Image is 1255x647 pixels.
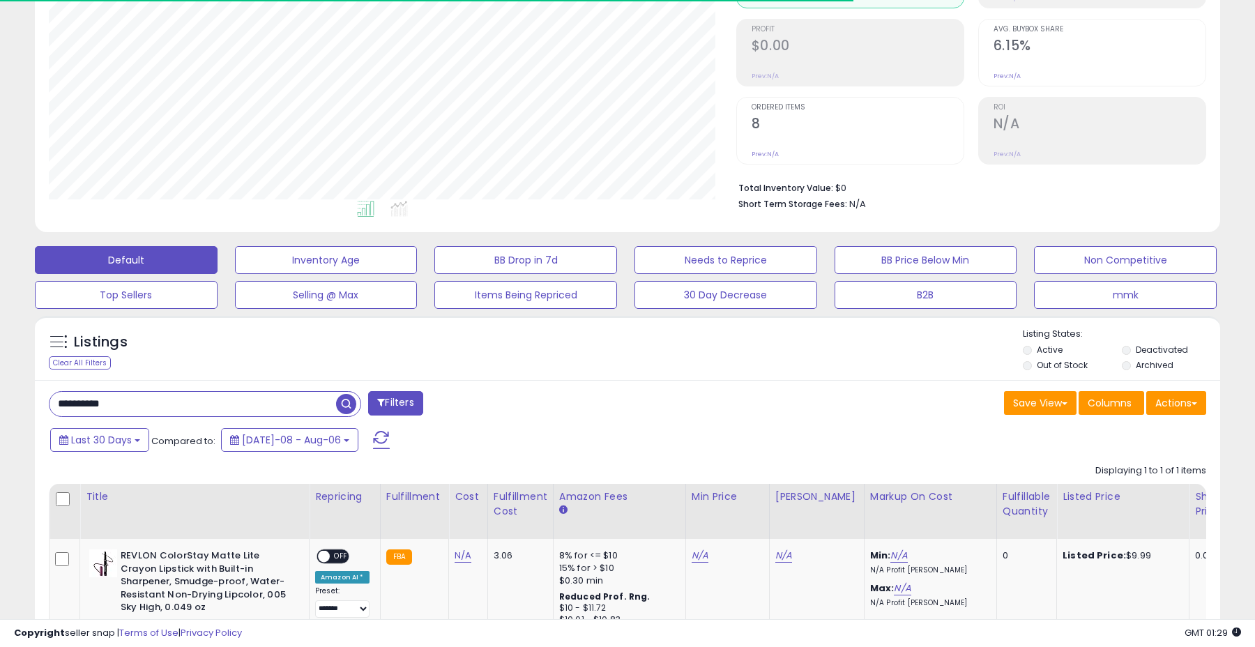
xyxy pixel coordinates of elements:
p: Listing States: [1023,328,1219,341]
small: Prev: N/A [994,72,1021,80]
b: Max: [870,581,895,595]
a: N/A [894,581,911,595]
a: Terms of Use [119,626,178,639]
h2: $0.00 [752,38,964,56]
li: $0 [738,178,1196,195]
span: Profit [752,26,964,33]
div: Amazon AI * [315,571,370,584]
button: 30 Day Decrease [634,281,817,309]
div: $0.30 min [559,574,675,587]
div: Fulfillment [386,489,443,504]
div: 8% for <= $10 [559,549,675,562]
button: Default [35,246,218,274]
div: Markup on Cost [870,489,991,504]
span: Compared to: [151,434,215,448]
button: Actions [1146,391,1206,415]
button: [DATE]-08 - Aug-06 [221,428,358,452]
b: Short Term Storage Fees: [738,198,847,210]
button: Save View [1004,391,1077,415]
button: Top Sellers [35,281,218,309]
button: Columns [1079,391,1144,415]
div: 0.00 [1195,549,1218,562]
span: N/A [849,197,866,211]
div: $9.99 [1063,549,1178,562]
div: 3.06 [494,549,542,562]
span: Columns [1088,396,1132,410]
b: Min: [870,549,891,562]
span: 2025-09-6 01:29 GMT [1185,626,1241,639]
small: FBA [386,549,412,565]
th: The percentage added to the cost of goods (COGS) that forms the calculator for Min & Max prices. [864,484,996,539]
label: Out of Stock [1037,359,1088,371]
div: Fulfillment Cost [494,489,547,519]
div: Amazon Fees [559,489,680,504]
span: [DATE]-08 - Aug-06 [242,433,341,447]
div: Preset: [315,586,370,618]
button: BB Price Below Min [835,246,1017,274]
span: Ordered Items [752,104,964,112]
h2: 6.15% [994,38,1205,56]
div: seller snap | | [14,627,242,640]
a: Privacy Policy [181,626,242,639]
button: Needs to Reprice [634,246,817,274]
h2: N/A [994,116,1205,135]
div: Fulfillable Quantity [1003,489,1051,519]
div: Displaying 1 to 1 of 1 items [1095,464,1206,478]
div: Clear All Filters [49,356,111,370]
img: 31e9RBVGU7L._SL40_.jpg [89,549,117,577]
h2: 8 [752,116,964,135]
b: REVLON ColorStay Matte Lite Crayon Lipstick with Built-in Sharpener, Smudge-proof, Water-Resistan... [121,549,290,618]
div: $10.01 - $10.83 [559,614,675,626]
span: OFF [330,551,352,563]
div: Listed Price [1063,489,1183,504]
small: Prev: N/A [752,72,779,80]
b: Total Inventory Value: [738,182,833,194]
div: Cost [455,489,482,504]
button: Filters [368,391,423,416]
a: N/A [692,549,708,563]
div: [PERSON_NAME] [775,489,858,504]
button: mmk [1034,281,1217,309]
label: Active [1037,344,1063,356]
button: B2B [835,281,1017,309]
b: Listed Price: [1063,549,1126,562]
button: Last 30 Days [50,428,149,452]
small: Prev: N/A [752,150,779,158]
b: Reduced Prof. Rng. [559,591,651,602]
span: Last 30 Days [71,433,132,447]
small: Prev: N/A [994,150,1021,158]
button: Non Competitive [1034,246,1217,274]
label: Deactivated [1136,344,1188,356]
button: Inventory Age [235,246,418,274]
p: N/A Profit [PERSON_NAME] [870,565,986,575]
span: Avg. Buybox Share [994,26,1205,33]
div: Title [86,489,303,504]
button: Selling @ Max [235,281,418,309]
div: $10 - $11.72 [559,602,675,614]
strong: Copyright [14,626,65,639]
h5: Listings [74,333,128,352]
div: 0 [1003,549,1046,562]
div: 15% for > $10 [559,562,675,574]
div: Min Price [692,489,763,504]
button: BB Drop in 7d [434,246,617,274]
a: N/A [455,549,471,563]
label: Archived [1136,359,1173,371]
button: Items Being Repriced [434,281,617,309]
div: Ship Price [1195,489,1223,519]
span: ROI [994,104,1205,112]
a: N/A [890,549,907,563]
a: N/A [775,549,792,563]
div: Repricing [315,489,374,504]
p: N/A Profit [PERSON_NAME] [870,598,986,608]
small: Amazon Fees. [559,504,568,517]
